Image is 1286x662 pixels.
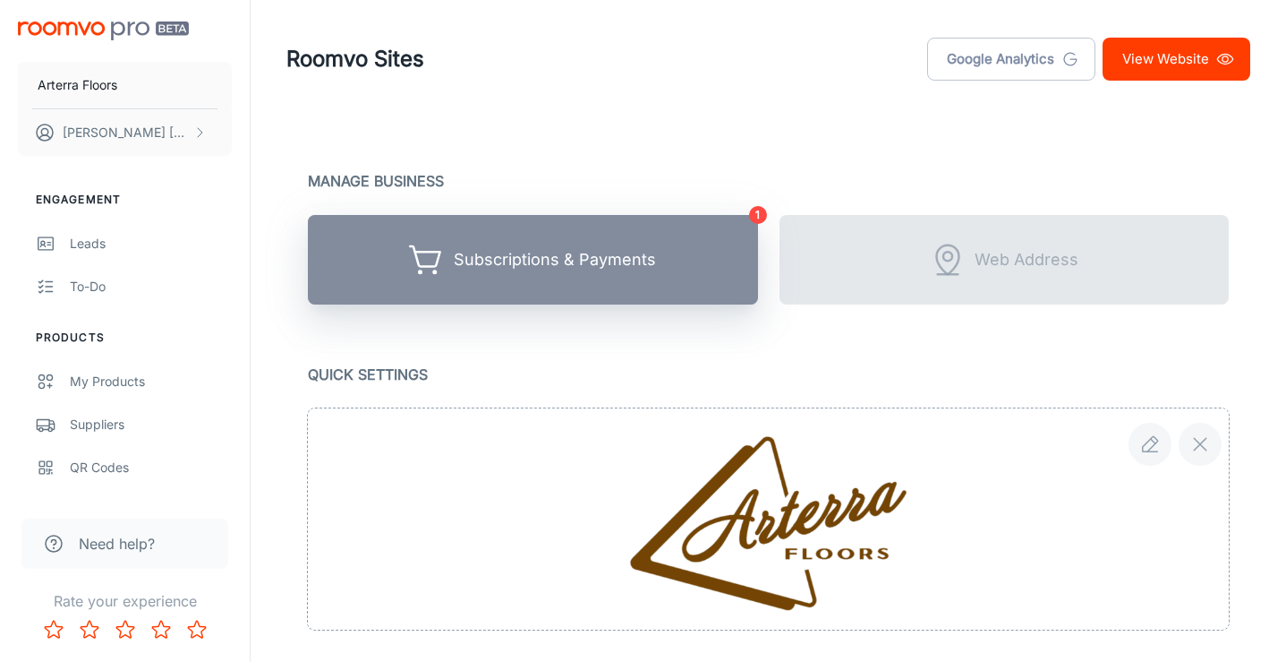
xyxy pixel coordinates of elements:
p: Quick Settings [308,362,1229,387]
a: View Website [1103,38,1250,81]
div: Subscriptions & Payments [454,246,656,274]
div: My Products [70,372,232,391]
h1: Roomvo Sites [286,43,424,75]
button: Rate 2 star [72,612,107,648]
div: QR Codes [70,458,232,477]
p: Manage Business [308,168,1229,193]
div: To-do [70,277,232,297]
div: Unlock with subscription [779,215,1230,305]
button: Subscriptions & Payments [308,215,758,305]
div: Leads [70,234,232,254]
span: 1 [749,206,767,224]
span: Need help? [79,533,155,555]
p: Arterra Floors [38,75,117,95]
button: Rate 3 star [107,612,143,648]
button: [PERSON_NAME] [PERSON_NAME] [18,109,232,156]
p: [PERSON_NAME] [PERSON_NAME] [63,123,189,142]
img: file preview [612,416,924,623]
button: Rate 1 star [36,612,72,648]
a: Google Analytics tracking code can be added using the Custom Code feature on this page [927,38,1095,81]
button: Rate 4 star [143,612,179,648]
p: Rate your experience [14,590,235,612]
div: Suppliers [70,415,232,434]
img: Roomvo PRO Beta [18,21,189,40]
button: Rate 5 star [179,612,215,648]
button: Arterra Floors [18,62,232,108]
